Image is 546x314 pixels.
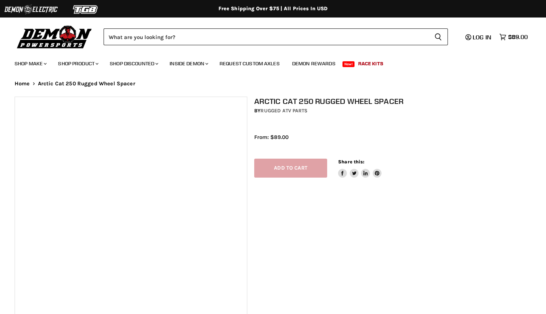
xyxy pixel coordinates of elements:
h1: Arctic Cat 250 Rugged Wheel Spacer [254,97,538,106]
form: Product [104,28,448,45]
input: Search [104,28,429,45]
img: Demon Powersports [15,24,94,50]
span: New! [342,61,355,67]
a: Demon Rewards [287,56,341,71]
span: $89.00 [508,34,528,40]
a: Inside Demon [164,56,213,71]
span: From: $89.00 [254,134,289,140]
a: Request Custom Axles [214,56,285,71]
a: Home [15,81,30,87]
img: TGB Logo 2 [58,3,113,16]
a: Shop Discounted [104,56,163,71]
img: Demon Electric Logo 2 [4,3,58,16]
a: Log in [462,34,496,40]
div: by [254,107,538,115]
a: Shop Product [53,56,103,71]
a: Race Kits [353,56,389,71]
button: Search [429,28,448,45]
span: Share this: [338,159,364,164]
ul: Main menu [9,53,526,71]
aside: Share this: [338,159,382,178]
a: Shop Make [9,56,51,71]
span: Log in [473,34,491,41]
a: Rugged ATV Parts [260,108,307,114]
a: $89.00 [496,32,531,42]
span: Arctic Cat 250 Rugged Wheel Spacer [38,81,135,87]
